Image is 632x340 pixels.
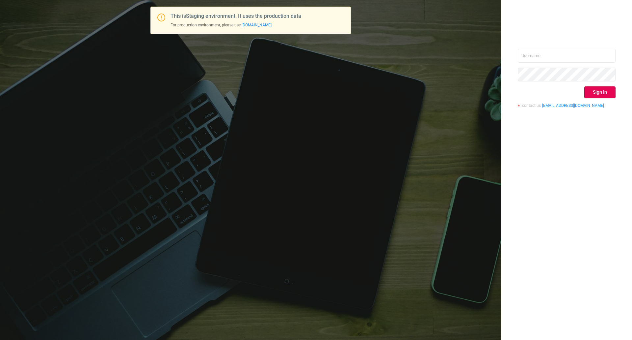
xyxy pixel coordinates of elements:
i: icon: exclamation-circle [157,14,165,21]
span: contact us [522,103,541,108]
a: [DOMAIN_NAME] [242,23,272,27]
input: Username [518,49,616,63]
a: [EMAIL_ADDRESS][DOMAIN_NAME] [542,103,604,108]
span: For production environment, please use [171,23,272,27]
button: Sign in [584,86,616,98]
span: This is Staging environment. It uses the production data [171,13,301,19]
